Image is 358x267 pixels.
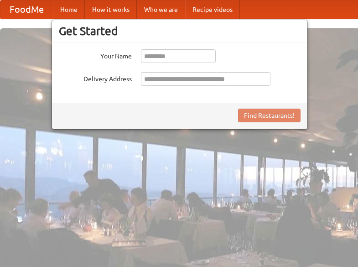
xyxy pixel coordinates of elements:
[59,49,132,61] label: Your Name
[53,0,85,19] a: Home
[59,72,132,84] label: Delivery Address
[85,0,137,19] a: How it works
[59,24,301,38] h3: Get Started
[137,0,185,19] a: Who we are
[238,109,301,122] button: Find Restaurants!
[0,0,53,19] a: FoodMe
[185,0,240,19] a: Recipe videos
